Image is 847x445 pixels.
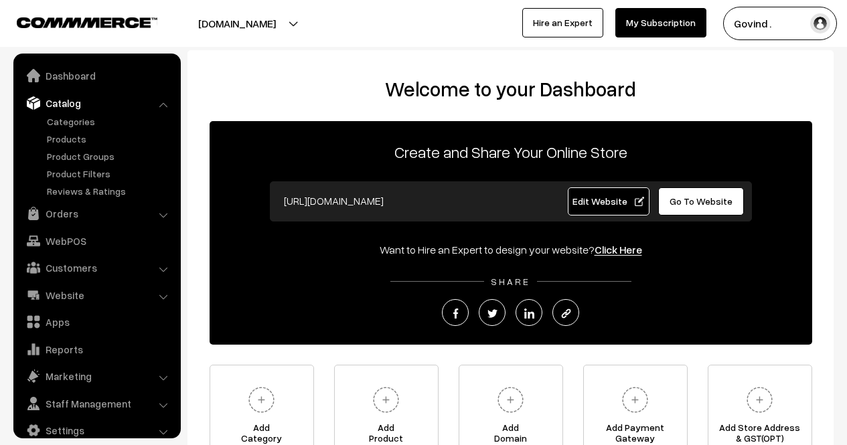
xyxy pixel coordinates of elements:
a: Reviews & Ratings [44,184,176,198]
button: [DOMAIN_NAME] [151,7,323,40]
a: Reports [17,337,176,361]
div: Want to Hire an Expert to design your website? [210,242,812,258]
span: Edit Website [572,195,644,207]
a: Catalog [17,91,176,115]
img: plus.svg [492,381,529,418]
img: plus.svg [741,381,778,418]
h2: Welcome to your Dashboard [201,77,820,101]
a: Settings [17,418,176,442]
p: Create and Share Your Online Store [210,140,812,164]
button: Govind . [723,7,837,40]
a: Hire an Expert [522,8,603,37]
a: Marketing [17,364,176,388]
a: Product Filters [44,167,176,181]
img: plus.svg [368,381,404,418]
a: Orders [17,201,176,226]
img: plus.svg [617,381,653,418]
a: My Subscription [615,8,706,37]
a: Customers [17,256,176,280]
a: Click Here [595,243,642,256]
a: Dashboard [17,64,176,88]
a: Edit Website [568,187,649,215]
a: Product Groups [44,149,176,163]
a: Categories [44,114,176,128]
a: WebPOS [17,229,176,253]
img: user [810,13,830,33]
a: Products [44,132,176,146]
span: Go To Website [670,195,733,207]
span: SHARE [484,276,537,287]
img: COMMMERCE [17,17,157,27]
a: Website [17,283,176,307]
a: Go To Website [658,187,745,215]
a: Apps [17,310,176,334]
a: Staff Management [17,391,176,416]
a: COMMMERCE [17,13,134,29]
img: plus.svg [243,381,280,418]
